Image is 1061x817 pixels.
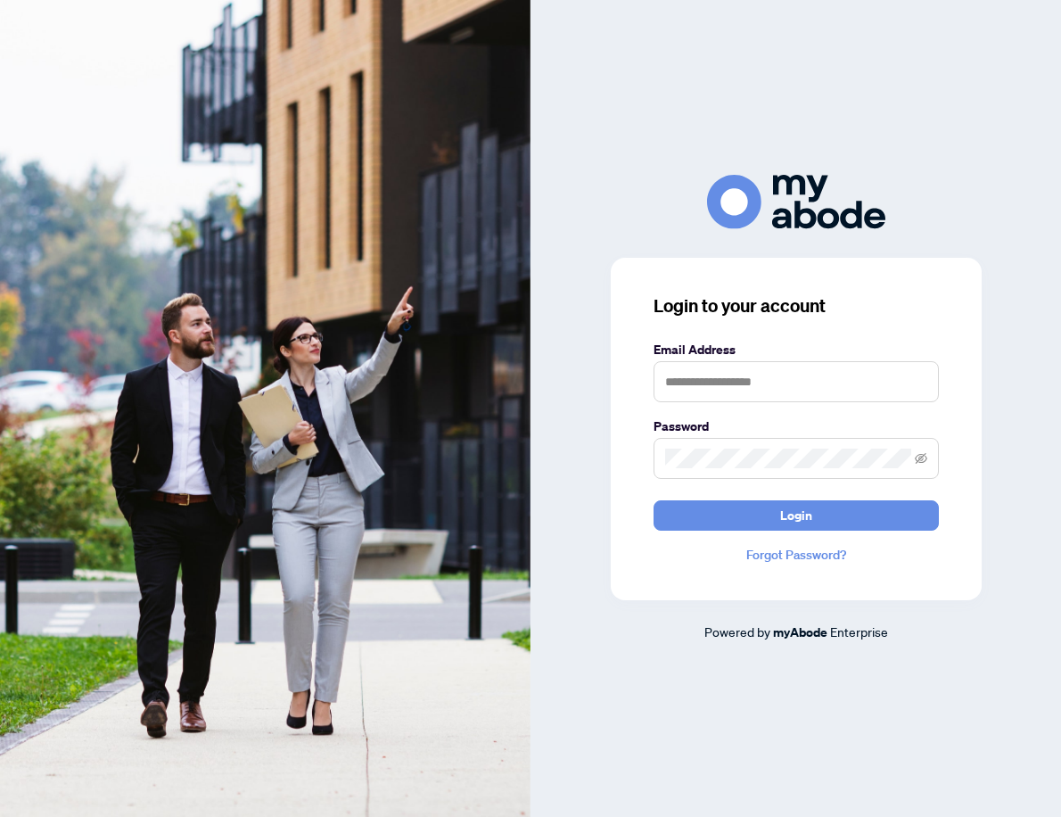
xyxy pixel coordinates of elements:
[654,340,939,359] label: Email Address
[654,417,939,436] label: Password
[773,623,827,642] a: myAbode
[707,175,885,229] img: ma-logo
[704,623,770,640] span: Powered by
[780,501,812,530] span: Login
[830,623,888,640] span: Enterprise
[654,293,939,318] h3: Login to your account
[654,545,939,565] a: Forgot Password?
[654,500,939,531] button: Login
[915,452,927,465] span: eye-invisible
